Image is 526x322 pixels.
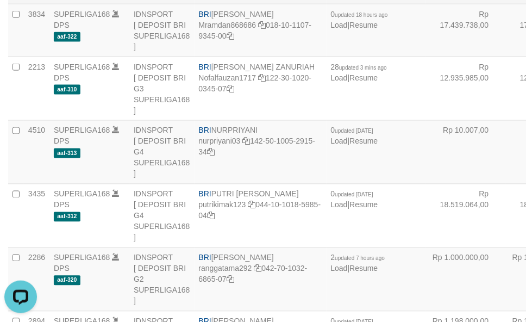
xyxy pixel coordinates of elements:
a: Copy nurpriyani03 to clipboard [243,137,251,146]
a: Load [331,264,348,273]
td: IDNSPORT [ DEPOSIT BRI SUPERLIGA168 ] [129,4,195,57]
td: [PERSON_NAME] 018-10-1107-9345-00 [195,4,327,57]
span: 28 [331,63,387,71]
button: Open LiveChat chat widget [4,4,37,37]
td: NURPRIYANI 142-50-1005-2915-34 [195,121,327,184]
td: Rp 18.519.064,00 [425,184,505,248]
a: Resume [350,201,378,209]
span: | [331,253,385,273]
a: Copy Mramdan868686 to clipboard [258,21,266,29]
td: DPS [49,121,129,184]
span: aaf-320 [54,276,80,285]
a: SUPERLIGA168 [54,63,110,71]
a: Resume [350,264,378,273]
a: Copy 018101107934500 to clipboard [227,32,234,40]
span: | [331,126,378,146]
a: Load [331,73,348,82]
td: 4510 [24,121,49,184]
span: | [331,190,378,209]
a: SUPERLIGA168 [54,190,110,199]
td: Rp 10.007,00 [425,121,505,184]
span: 0 [331,10,388,18]
td: DPS [49,57,129,121]
span: aaf-310 [54,85,80,94]
td: IDNSPORT [ DEPOSIT BRI G3 SUPERLIGA168 ] [129,57,195,121]
td: 2286 [24,248,49,312]
span: BRI [199,126,211,135]
span: BRI [199,253,211,262]
span: | [331,63,387,82]
td: Rp 1.000.000,00 [425,248,505,312]
a: Resume [350,137,378,146]
td: Rp 17.439.738,00 [425,4,505,57]
td: 2213 [24,57,49,121]
span: aaf-322 [54,32,80,41]
span: updated 3 mins ago [339,65,387,71]
a: Load [331,137,348,146]
a: SUPERLIGA168 [54,10,110,18]
td: IDNSPORT [ DEPOSIT BRI G2 SUPERLIGA168 ] [129,248,195,312]
td: IDNSPORT [ DEPOSIT BRI G4 SUPERLIGA168 ] [129,184,195,248]
a: Nofalfauzan1717 [199,73,256,82]
a: Copy 142501005291534 to clipboard [207,148,215,157]
td: [PERSON_NAME] ZANURIAH 122-30-1020-0345-07 [195,57,327,121]
span: BRI [199,63,211,71]
span: updated [DATE] [335,192,373,198]
td: [PERSON_NAME] 042-70-1032-6865-07 [195,248,327,312]
span: BRI [199,190,211,199]
td: IDNSPORT [ DEPOSIT BRI G4 SUPERLIGA168 ] [129,121,195,184]
span: updated [DATE] [335,128,373,134]
a: Copy Nofalfauzan1717 to clipboard [258,73,266,82]
a: putrikimak123 [199,201,246,209]
span: 0 [331,190,373,199]
span: 2 [331,253,385,262]
td: PUTRI [PERSON_NAME] 044-10-1018-5985-04 [195,184,327,248]
a: nurpriyani03 [199,137,241,146]
a: Load [331,201,348,209]
span: updated 7 hours ago [335,256,385,262]
a: Copy 122301020034507 to clipboard [227,84,234,93]
a: Resume [350,73,378,82]
td: 3834 [24,4,49,57]
a: SUPERLIGA168 [54,126,110,135]
a: Copy ranggatama292 to clipboard [254,264,262,273]
a: ranggatama292 [199,264,252,273]
td: Rp 12.935.985,00 [425,57,505,121]
span: aaf-312 [54,212,80,221]
a: Load [331,21,348,29]
a: Copy putrikimak123 to clipboard [248,201,256,209]
a: Copy 044101018598504 to clipboard [207,212,215,220]
a: Mramdan868686 [199,21,256,29]
a: SUPERLIGA168 [54,253,110,262]
span: 0 [331,126,373,135]
span: | [331,10,388,29]
a: Resume [350,21,378,29]
td: DPS [49,4,129,57]
a: Copy 042701032686507 to clipboard [227,275,234,284]
span: updated 18 hours ago [335,12,388,18]
span: BRI [199,10,211,18]
td: 3435 [24,184,49,248]
td: DPS [49,184,129,248]
span: aaf-313 [54,148,80,158]
td: DPS [49,248,129,312]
